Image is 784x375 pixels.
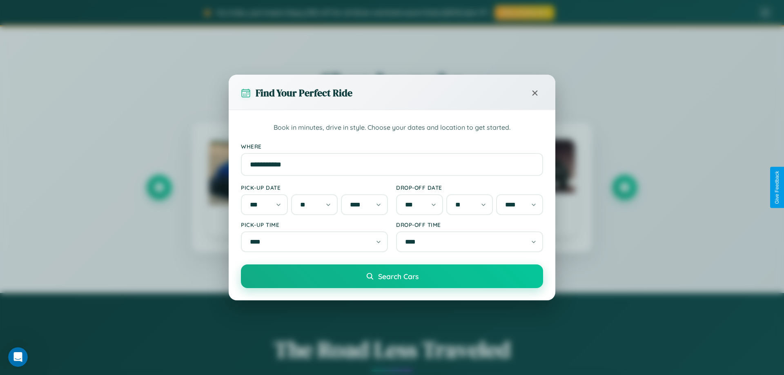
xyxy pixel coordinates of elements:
[256,86,352,100] h3: Find Your Perfect Ride
[241,264,543,288] button: Search Cars
[396,184,543,191] label: Drop-off Date
[241,143,543,150] label: Where
[241,122,543,133] p: Book in minutes, drive in style. Choose your dates and location to get started.
[241,184,388,191] label: Pick-up Date
[396,221,543,228] label: Drop-off Time
[378,272,419,281] span: Search Cars
[241,221,388,228] label: Pick-up Time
